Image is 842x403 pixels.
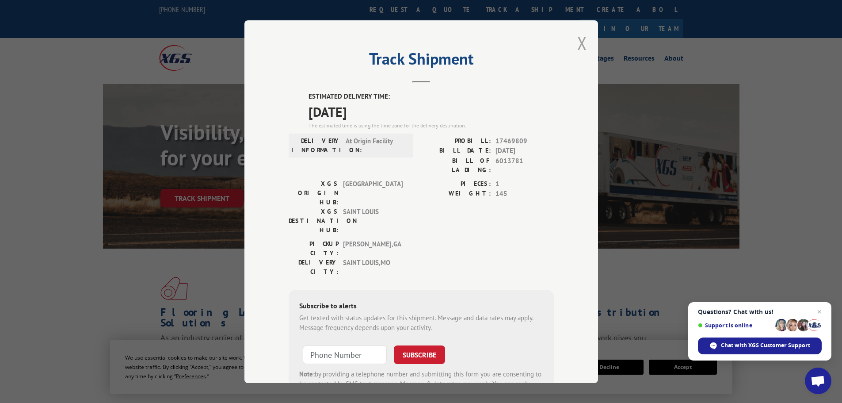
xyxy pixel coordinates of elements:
label: PICKUP CITY: [289,239,339,257]
span: 17469809 [495,136,554,146]
label: XGS ORIGIN HUB: [289,179,339,207]
span: 6013781 [495,156,554,174]
a: Open chat [805,368,831,394]
button: SUBSCRIBE [394,345,445,364]
strong: Note: [299,369,315,378]
span: [GEOGRAPHIC_DATA] [343,179,403,207]
label: DELIVERY INFORMATION: [291,136,341,154]
label: PIECES: [421,179,491,189]
label: XGS DESTINATION HUB: [289,207,339,234]
span: SAINT LOUIS , MO [343,257,403,276]
span: At Origin Facility [346,136,405,154]
label: BILL DATE: [421,146,491,156]
label: DELIVERY CITY: [289,257,339,276]
span: 1 [495,179,554,189]
div: Subscribe to alerts [299,300,543,313]
div: Get texted with status updates for this shipment. Message and data rates may apply. Message frequ... [299,313,543,333]
span: Chat with XGS Customer Support [721,342,810,349]
label: BILL OF LADING: [421,156,491,174]
div: by providing a telephone number and submitting this form you are consenting to be contacted by SM... [299,369,543,399]
div: The estimated time is using the time zone for the delivery destination. [309,121,554,129]
span: Chat with XGS Customer Support [698,338,822,354]
label: PROBILL: [421,136,491,146]
span: SAINT LOUIS [343,207,403,234]
h2: Track Shipment [289,53,554,69]
label: WEIGHT: [421,189,491,199]
label: ESTIMATED DELIVERY TIME: [309,92,554,102]
span: Support is online [698,322,772,329]
button: Close modal [577,31,587,55]
span: [PERSON_NAME] , GA [343,239,403,257]
span: Questions? Chat with us! [698,308,822,315]
span: 145 [495,189,554,199]
input: Phone Number [303,345,387,364]
span: [DATE] [495,146,554,156]
span: [DATE] [309,101,554,121]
